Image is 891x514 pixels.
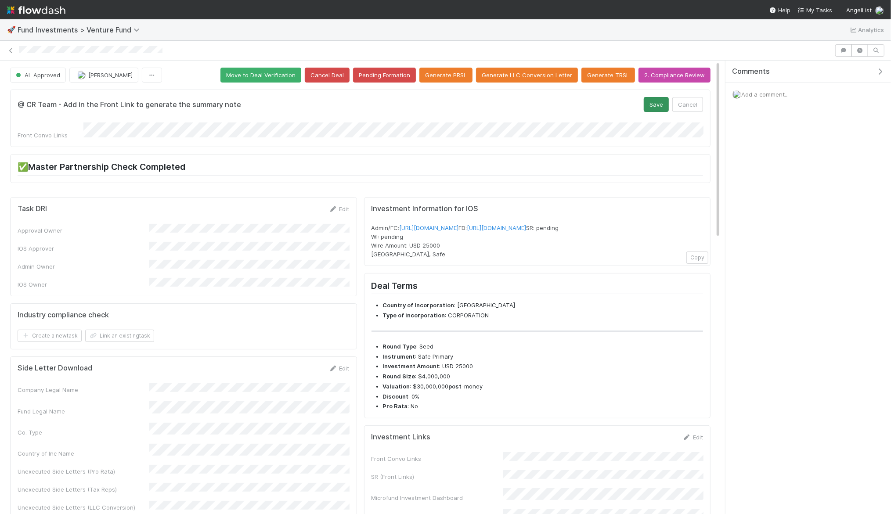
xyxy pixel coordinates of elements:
span: Admin/FC: FD: SR: pending WI: pending Wire Amount: USD 25000 [GEOGRAPHIC_DATA], Safe [372,224,559,258]
button: Save [644,97,669,112]
h5: Side Letter Download [18,364,92,373]
span: My Tasks [797,7,832,14]
li: : $30,000,000 -money [383,382,703,391]
button: Cancel [672,97,703,112]
button: Cancel Deal [305,68,350,83]
button: Move to Deal Verification [220,68,301,83]
img: avatar_f32b584b-9fa7-42e4-bca2-ac5b6bf32423.png [875,6,884,15]
span: 🚀 [7,26,16,33]
strong: Investment Amount [383,363,440,370]
li: : [GEOGRAPHIC_DATA] [383,301,703,310]
a: My Tasks [797,6,832,14]
h5: Industry compliance check [18,311,109,320]
h5: Investment Links [372,433,431,442]
span: Comments [732,67,770,76]
div: Microfund Investment Dashboard [372,493,503,502]
strong: Round Type [383,343,417,350]
div: Fund Legal Name [18,407,149,416]
strong: Country of Incorporation [383,302,455,309]
div: Country of Inc Name [18,449,149,458]
div: Front Convo Links [18,131,83,140]
button: Copy [686,252,708,264]
div: Admin Owner [18,262,149,271]
li: : CORPORATION [383,311,703,320]
span: Fund Investments > Venture Fund [18,25,144,34]
h5: Investment Information for IOS [372,205,703,213]
div: Help [769,6,790,14]
strong: Valuation [383,383,410,390]
button: Link an existingtask [85,330,154,342]
li: : $4,000,000 [383,372,703,381]
div: IOS Owner [18,280,149,289]
div: SR (Front Links) [372,472,503,481]
a: [URL][DOMAIN_NAME] [467,224,527,231]
button: [PERSON_NAME] [69,68,138,83]
li: : 0% [383,392,703,401]
strong: Instrument [383,353,415,360]
a: Analytics [849,25,884,35]
button: AL Approved [10,68,66,83]
div: Unexecuted Side Letters (Tax Reps) [18,485,149,494]
h5: Task DRI [18,205,47,213]
button: Generate TRSL [581,68,635,83]
div: Front Convo Links [372,454,503,463]
button: Generate LLC Conversion Letter [476,68,578,83]
a: Edit [329,205,350,212]
a: [URL][DOMAIN_NAME] [400,224,459,231]
span: Add a comment... [741,91,789,98]
button: 2. Compliance Review [638,68,711,83]
button: Create a newtask [18,330,82,342]
li: : Safe Primary [383,352,703,361]
strong: Round Size [383,373,415,380]
span: AL Approved [14,72,60,79]
li: : USD 25000 [383,362,703,371]
li: : Seed [383,342,703,351]
h2: ✅Master Partnership Check Completed [18,162,703,175]
div: IOS Approver [18,244,149,253]
strong: post [449,383,462,390]
li: : No [383,402,703,411]
img: avatar_f32b584b-9fa7-42e4-bca2-ac5b6bf32423.png [732,90,741,99]
div: Company Legal Name [18,385,149,394]
div: Unexecuted Side Letters (Pro Rata) [18,467,149,476]
span: [PERSON_NAME] [88,72,133,79]
div: Co. Type [18,428,149,437]
img: avatar_f32b584b-9fa7-42e4-bca2-ac5b6bf32423.png [77,71,86,79]
strong: Discount [383,393,409,400]
h5: @ CR Team - Add in the Front Link to generate the summary note [18,101,241,109]
button: Generate PRSL [419,68,473,83]
h2: Deal Terms [372,280,703,294]
button: Pending Formation [353,68,416,83]
a: Edit [682,434,703,441]
a: Edit [329,365,350,372]
strong: Pro Rata [383,403,408,410]
img: logo-inverted-e16ddd16eac7371096b0.svg [7,3,65,18]
div: Unexecuted Side Letters (LLC Conversion) [18,503,149,512]
div: Approval Owner [18,226,149,235]
span: AngelList [846,7,872,14]
strong: Type of incorporation [383,312,445,319]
